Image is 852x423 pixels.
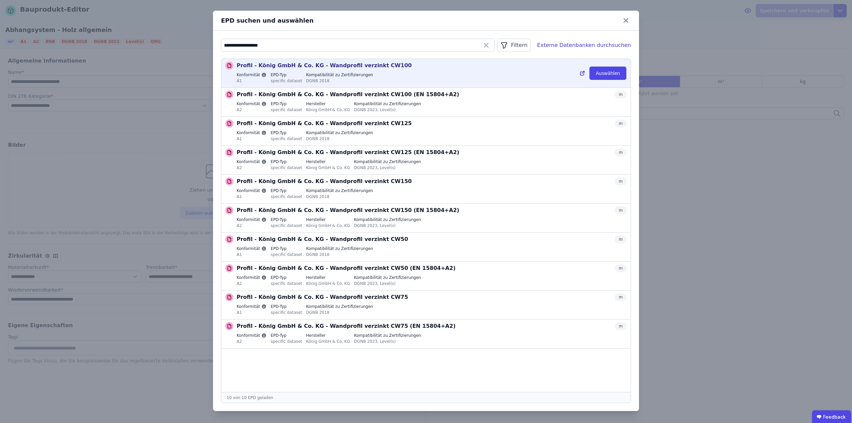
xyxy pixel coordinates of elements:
[354,101,421,106] label: Kompatibilität zu Zertifizierungen
[615,119,627,127] div: m
[237,280,267,286] div: A2
[237,264,456,272] p: Profil - König GmbH & Co. KG - Wandprofil verzinkt CW50 (EN 15804+A2)
[615,177,627,185] div: m
[237,78,267,84] div: A1
[237,222,267,228] div: A2
[271,72,302,78] label: EPD-Typ
[237,217,267,222] label: Konformität
[354,164,421,170] div: DGNB 2023, Level(s)
[237,275,267,280] label: Konformität
[354,106,421,112] div: DGNB 2023, Level(s)
[271,217,302,222] label: EPD-Typ
[497,39,530,52] button: Filtern
[237,91,459,99] p: Profil - König GmbH & Co. KG - Wandprofil verzinkt CW100 (EN 15804+A2)
[271,106,302,112] div: specific dataset
[271,246,302,251] label: EPD-Typ
[237,293,408,301] p: Profil - König GmbH & Co. KG - Wandprofil verzinkt CW75
[306,246,373,251] label: Kompatibilität zu Zertifizierungen
[271,309,302,315] div: specific dataset
[615,322,627,330] div: m
[237,177,412,185] p: Profil - König GmbH & Co. KG - Wandprofil verzinkt CW150
[615,235,627,243] div: m
[271,78,302,84] div: specific dataset
[271,164,302,170] div: specific dataset
[615,293,627,301] div: m
[306,333,350,338] label: Hersteller
[354,275,421,280] label: Kompatibilität zu Zertifizierungen
[237,333,267,338] label: Konformität
[306,78,373,84] div: DGNB 2018
[237,251,267,257] div: A1
[221,392,631,403] div: 10 von 10 EPD geladen
[271,188,302,193] label: EPD-Typ
[537,41,631,49] div: Externe Datenbanken durchsuchen
[306,193,373,199] div: DGNB 2018
[237,148,459,156] p: Profil - König GmbH & Co. KG - Wandprofil verzinkt CW125 (EN 15804+A2)
[354,159,421,164] label: Kompatibilität zu Zertifizierungen
[354,338,421,344] div: DGNB 2023, Level(s)
[306,222,350,228] div: König GmbH & Co. KG
[589,67,626,80] button: Auswählen
[237,188,267,193] label: Konformität
[306,188,373,193] label: Kompatibilität zu Zertifizierungen
[237,135,267,141] div: A1
[237,164,267,170] div: A2
[306,106,350,112] div: König GmbH & Co. KG
[271,275,302,280] label: EPD-Typ
[306,280,350,286] div: König GmbH & Co. KG
[306,72,373,78] label: Kompatibilität zu Zertifizierungen
[237,101,267,106] label: Konformität
[354,217,421,222] label: Kompatibilität zu Zertifizierungen
[306,101,350,106] label: Hersteller
[237,130,267,135] label: Konformität
[615,148,627,156] div: m
[306,338,350,344] div: König GmbH & Co. KG
[306,159,350,164] label: Hersteller
[354,222,421,228] div: DGNB 2023, Level(s)
[237,106,267,112] div: A2
[271,304,302,309] label: EPD-Typ
[271,130,302,135] label: EPD-Typ
[237,119,412,127] p: Profil - König GmbH & Co. KG - Wandprofil verzinkt CW125
[271,280,302,286] div: specific dataset
[615,264,627,272] div: m
[615,91,627,99] div: m
[354,280,421,286] div: DGNB 2023, Level(s)
[271,135,302,141] div: specific dataset
[237,62,412,70] p: Profil - König GmbH & Co. KG - Wandprofil verzinkt CW100
[237,159,267,164] label: Konformität
[237,235,408,243] p: Profil - König GmbH & Co. KG - Wandprofil verzinkt CW50
[237,322,456,330] p: Profil - König GmbH & Co. KG - Wandprofil verzinkt CW75 (EN 15804+A2)
[306,130,373,135] label: Kompatibilität zu Zertifizierungen
[306,135,373,141] div: DGNB 2018
[615,206,627,214] div: m
[271,251,302,257] div: specific dataset
[271,338,302,344] div: specific dataset
[271,222,302,228] div: specific dataset
[271,159,302,164] label: EPD-Typ
[271,193,302,199] div: specific dataset
[237,309,267,315] div: A1
[306,251,373,257] div: DGNB 2018
[306,164,350,170] div: König GmbH & Co. KG
[306,217,350,222] label: Hersteller
[237,72,267,78] label: Konformität
[221,16,621,25] div: EPD suchen und auswählen
[306,304,373,309] label: Kompatibilität zu Zertifizierungen
[271,101,302,106] label: EPD-Typ
[271,333,302,338] label: EPD-Typ
[354,333,421,338] label: Kompatibilität zu Zertifizierungen
[237,246,267,251] label: Konformität
[306,309,373,315] div: DGNB 2018
[306,275,350,280] label: Hersteller
[237,193,267,199] div: A1
[237,304,267,309] label: Konformität
[237,338,267,344] div: A2
[237,206,459,214] p: Profil - König GmbH & Co. KG - Wandprofil verzinkt CW150 (EN 15804+A2)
